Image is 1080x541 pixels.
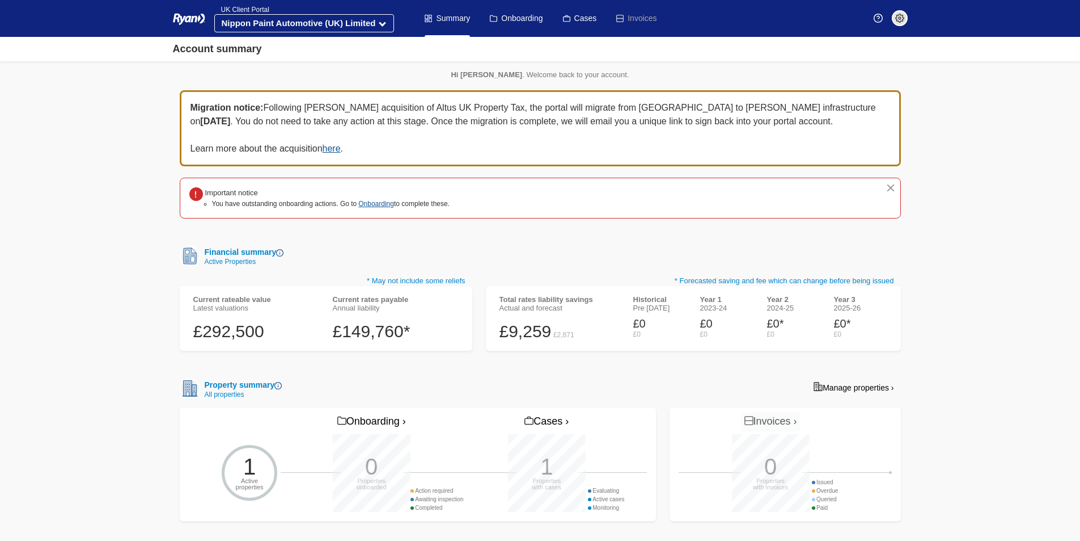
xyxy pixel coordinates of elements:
[834,295,887,304] div: Year 3
[334,412,409,431] a: Onboarding ›
[200,258,284,265] div: Active Properties
[358,200,394,208] a: Onboarding
[193,304,319,312] div: Latest valuations
[834,304,887,312] div: 2025-26
[200,391,282,398] div: All properties
[499,295,620,304] div: Total rates liability savings
[874,14,883,23] img: Help
[700,304,753,312] div: 2023-24
[200,379,282,391] div: Property summary
[323,144,341,153] a: here
[886,183,896,193] button: close
[633,304,687,312] div: Pre [DATE]
[173,41,262,57] div: Account summary
[214,6,269,14] span: UK Client Portal
[588,487,625,495] div: Evaluating
[807,378,900,396] a: Manage properties ›
[193,295,319,304] div: Current rateable value
[812,487,838,495] div: Overdue
[700,295,753,304] div: Year 1
[812,495,838,504] div: Queried
[633,317,687,330] div: £0
[333,304,459,312] div: Annual liability
[190,103,264,112] b: Migration notice:
[553,331,574,339] div: £2,871
[212,199,450,209] li: You have outstanding onboarding actions. Go to to complete these.
[180,275,472,287] p: * May not include some reliefs
[486,275,901,287] p: * Forecasted saving and fee which can change before being issued
[333,321,459,342] div: £149,760*
[895,14,904,23] img: settings
[700,317,753,330] div: £0
[767,304,820,312] div: 2024-25
[522,412,571,431] a: Cases ›
[333,295,459,304] div: Current rates payable
[633,295,687,304] div: Historical
[410,504,464,512] div: Completed
[200,116,230,126] b: [DATE]
[180,90,901,166] div: Following [PERSON_NAME] acquisition of Altus UK Property Tax, the portal will migrate from [GEOGR...
[499,321,552,342] div: £9,259
[588,504,625,512] div: Monitoring
[222,18,376,28] strong: Nippon Paint Automotive (UK) Limited
[812,478,838,487] div: Issued
[451,70,522,79] strong: Hi [PERSON_NAME]
[633,330,687,338] div: £0
[588,495,625,504] div: Active cases
[214,14,395,32] button: Nippon Paint Automotive (UK) Limited
[767,295,820,304] div: Year 2
[767,330,820,338] div: £0
[700,330,753,338] div: £0
[499,304,620,312] div: Actual and forecast
[205,187,450,199] div: Important notice
[180,70,901,79] p: . Welcome back to your account.
[193,321,319,342] div: £292,500
[834,330,887,338] div: £0
[200,246,284,258] div: Financial summary
[812,504,838,512] div: Paid
[410,495,464,504] div: Awaiting inspection
[410,487,464,495] div: Action required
